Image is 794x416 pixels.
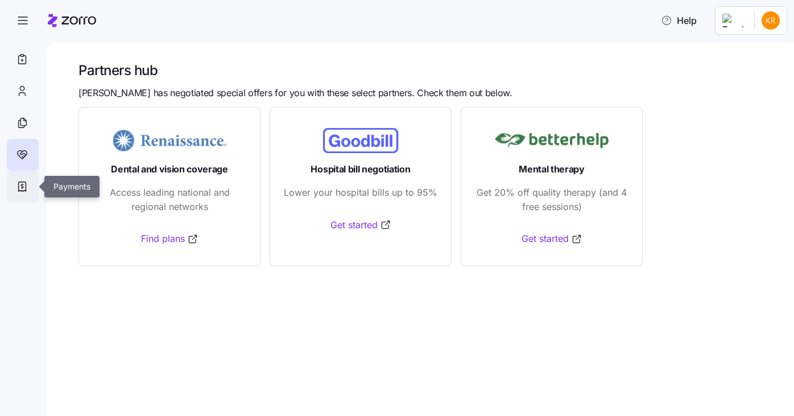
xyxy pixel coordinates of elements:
button: Help [652,9,706,32]
span: Dental and vision coverage [111,162,228,176]
a: Get started [330,218,391,232]
span: [PERSON_NAME] has negotiated special offers for you with these select partners. Check them out be... [78,86,512,100]
span: Mental therapy [519,162,585,176]
span: Hospital bill negotiation [311,162,410,176]
span: Access leading national and regional networks [93,186,246,214]
span: Lower your hospital bills up to 95% [284,186,437,200]
a: Find plans [141,232,198,246]
h1: Partners hub [78,61,778,79]
img: 4d05b9002db90dfcfae71cbd276e89ce [762,11,780,30]
img: Employer logo [722,14,745,27]
a: Get started [522,232,582,246]
span: Help [661,14,697,27]
span: Get 20% off quality therapy (and 4 free sessions) [475,186,628,214]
